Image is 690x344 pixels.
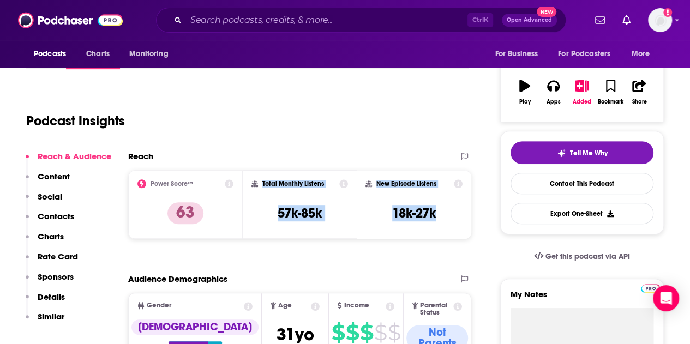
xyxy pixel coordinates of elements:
[26,292,65,312] button: Details
[26,113,125,129] h1: Podcast Insights
[26,211,74,231] button: Contacts
[511,141,653,164] button: tell me why sparkleTell Me Why
[545,252,630,261] span: Get this podcast via API
[34,46,66,62] span: Podcasts
[38,191,62,202] p: Social
[167,202,203,224] p: 63
[26,151,111,171] button: Reach & Audience
[568,73,596,112] button: Added
[332,324,345,341] span: $
[624,44,664,64] button: open menu
[625,73,653,112] button: Share
[573,99,591,105] div: Added
[641,284,660,293] img: Podchaser Pro
[26,231,64,251] button: Charts
[648,8,672,32] span: Logged in as SarahCBreivogel
[525,243,639,270] a: Get this podcast via API
[591,11,609,29] a: Show notifications dropdown
[641,282,660,293] a: Pro website
[38,171,70,182] p: Content
[26,311,64,331] button: Similar
[467,13,493,27] span: Ctrl K
[653,285,679,311] div: Open Intercom Messenger
[511,203,653,224] button: Export One-Sheet
[346,324,359,341] span: $
[507,17,552,23] span: Open Advanced
[262,180,324,188] h2: Total Monthly Listens
[26,191,62,212] button: Social
[551,44,626,64] button: open menu
[278,302,292,309] span: Age
[344,302,369,309] span: Income
[26,251,78,271] button: Rate Card
[558,46,610,62] span: For Podcasters
[632,46,650,62] span: More
[38,251,78,262] p: Rate Card
[128,274,227,284] h2: Audience Demographics
[388,324,400,341] span: $
[539,73,567,112] button: Apps
[38,211,74,221] p: Contacts
[598,99,623,105] div: Bookmark
[374,324,387,341] span: $
[18,10,123,31] img: Podchaser - Follow, Share and Rate Podcasts
[487,44,551,64] button: open menu
[156,8,566,33] div: Search podcasts, credits, & more...
[495,46,538,62] span: For Business
[502,14,557,27] button: Open AdvancedNew
[648,8,672,32] button: Show profile menu
[128,151,153,161] h2: Reach
[547,99,561,105] div: Apps
[511,73,539,112] button: Play
[38,271,74,282] p: Sponsors
[186,11,467,29] input: Search podcasts, credits, & more...
[131,319,259,335] div: [DEMOGRAPHIC_DATA]
[360,324,373,341] span: $
[537,7,556,17] span: New
[129,46,168,62] span: Monitoring
[376,180,436,188] h2: New Episode Listens
[26,44,80,64] button: open menu
[392,205,436,221] h3: 18k-27k
[519,99,531,105] div: Play
[663,8,672,17] svg: Add a profile image
[278,205,322,221] h3: 57k-85k
[557,149,566,158] img: tell me why sparkle
[570,149,608,158] span: Tell Me Why
[38,311,64,322] p: Similar
[122,44,182,64] button: open menu
[151,180,193,188] h2: Power Score™
[86,46,110,62] span: Charts
[632,99,646,105] div: Share
[648,8,672,32] img: User Profile
[618,11,635,29] a: Show notifications dropdown
[38,151,111,161] p: Reach & Audience
[511,289,653,308] label: My Notes
[79,44,116,64] a: Charts
[511,173,653,194] a: Contact This Podcast
[38,231,64,242] p: Charts
[38,292,65,302] p: Details
[26,171,70,191] button: Content
[596,73,625,112] button: Bookmark
[26,271,74,292] button: Sponsors
[147,302,171,309] span: Gender
[420,302,451,316] span: Parental Status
